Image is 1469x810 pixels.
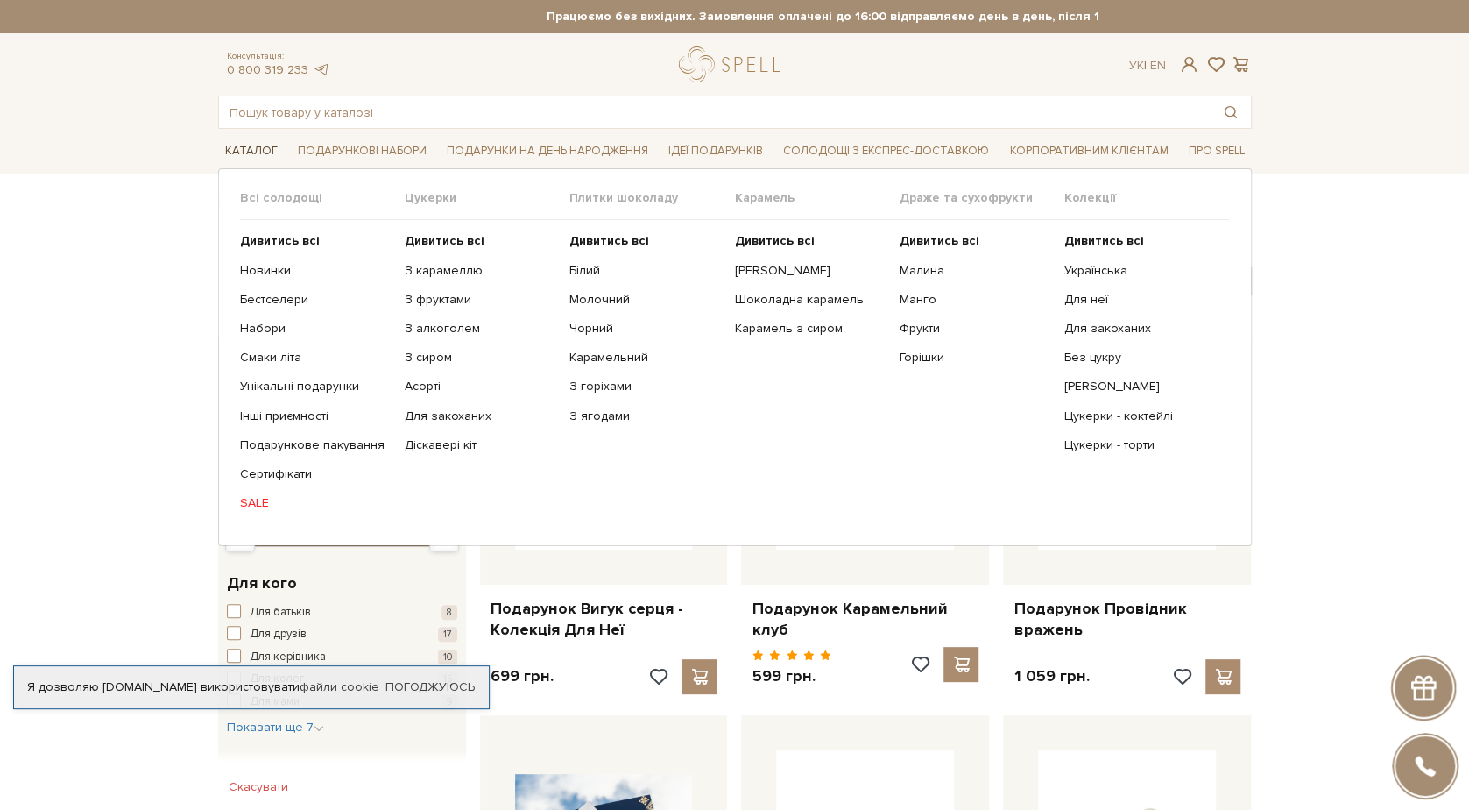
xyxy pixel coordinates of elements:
a: З сиром [405,350,556,366]
span: Карамель [734,190,899,206]
span: Для кого [227,572,297,595]
span: Консультація: [227,51,330,62]
span: Подарункові набори [291,138,434,165]
a: Чорний [569,321,721,337]
div: Ук [1129,58,1166,74]
a: Подарунок Провідник вражень [1013,599,1240,640]
a: Діскавері кіт [405,437,556,453]
span: Подарунки на День народження [440,138,655,165]
p: 699 грн. [491,666,554,686]
a: En [1150,58,1166,73]
span: Показати ще 7 [227,720,324,735]
div: Max [429,527,459,551]
p: 1 059 грн. [1013,666,1089,686]
input: Пошук товару у каталозі [219,96,1211,128]
span: Про Spell [1181,138,1251,165]
a: Дивитись всі [900,233,1051,249]
span: Всі солодощі [240,190,405,206]
span: Для батьків [250,604,311,622]
a: Унікальні подарунки [240,379,392,394]
span: Ідеї подарунків [661,138,770,165]
button: Для батьків 8 [227,604,457,622]
a: Смаки літа [240,350,392,366]
a: 0 800 319 233 [227,62,308,77]
a: Подарунок Вигук серця - Колекція Для Неї [491,599,717,640]
a: З ягодами [569,409,721,424]
button: Для друзів 17 [227,626,457,643]
a: З горіхами [569,379,721,394]
div: Каталог [218,168,1252,546]
b: Дивитись всі [734,233,814,248]
a: [PERSON_NAME] [734,263,886,279]
div: Min [225,527,255,551]
span: 8 [441,605,457,620]
a: Фрукти [900,321,1051,337]
a: Білий [569,263,721,279]
a: Погоджуюсь [385,679,475,695]
a: Інші приємності [240,409,392,424]
a: Набори [240,321,392,337]
a: Карамель з сиром [734,321,886,337]
a: Дивитись всі [569,233,721,249]
a: Корпоративним клієнтам [1002,136,1175,166]
a: logo [679,46,788,82]
button: Показати ще 7 [227,719,324,736]
a: З фруктами [405,292,556,308]
b: Дивитись всі [900,233,979,248]
span: Каталог [218,138,285,165]
a: Для закоханих [405,409,556,424]
span: Для керівника [250,649,326,666]
a: З алкоголем [405,321,556,337]
a: Без цукру [1064,350,1216,366]
a: telegram [313,62,330,77]
a: Цукерки - торти [1064,437,1216,453]
a: Асорті [405,379,556,394]
a: файли cookie [300,679,379,694]
span: Плитки шоколаду [569,190,734,206]
a: Бестселери [240,292,392,308]
a: Солодощі з експрес-доставкою [776,136,996,166]
a: [PERSON_NAME] [1064,379,1216,394]
strong: Працюємо без вихідних. Замовлення оплачені до 16:00 відправляємо день в день, після 16:00 - насту... [373,9,1407,25]
a: Манго [900,292,1051,308]
span: До якого свята / Привід [227,763,413,786]
a: Сертифікати [240,466,392,482]
a: Молочний [569,292,721,308]
a: SALE [240,495,392,511]
b: Дивитись всі [569,233,649,248]
button: Для керівника 10 [227,649,457,666]
a: Українська [1064,263,1216,279]
a: Дивитись всі [240,233,392,249]
button: Скасувати [218,773,299,801]
a: Для закоханих [1064,321,1216,337]
span: 10 [438,650,457,664]
a: Шоколадна карамель [734,292,886,308]
a: Горішки [900,350,1051,366]
button: Пошук товару у каталозі [1211,96,1251,128]
a: З карамеллю [405,263,556,279]
b: Дивитись всі [1064,233,1144,248]
a: Цукерки - коктейлі [1064,409,1216,424]
a: Дивитись всі [734,233,886,249]
div: Я дозволяю [DOMAIN_NAME] використовувати [14,679,489,695]
a: Малина [900,263,1051,279]
span: Драже та сухофрукти [900,190,1064,206]
a: Новинки [240,263,392,279]
a: Дивитись всі [1064,233,1216,249]
a: Дивитись всі [405,233,556,249]
a: Подарункове пакування [240,437,392,453]
a: Карамельний [569,350,721,366]
b: Дивитись всі [240,233,320,248]
span: Колекції [1064,190,1229,206]
span: 17 [438,627,457,642]
span: Цукерки [405,190,569,206]
p: 599 грн. [752,666,831,686]
b: Дивитись всі [405,233,484,248]
span: | [1144,58,1147,73]
a: Подарунок Карамельний клуб [752,599,978,640]
a: Для неї [1064,292,1216,308]
span: Для друзів [250,626,307,643]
